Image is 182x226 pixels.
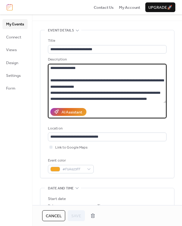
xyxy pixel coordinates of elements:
[6,85,15,91] span: Form
[6,21,24,27] span: My Events
[48,38,165,44] div: Title
[6,73,21,79] span: Settings
[2,70,28,80] a: Settings
[148,5,172,11] span: Upgrade 🚀
[48,126,165,132] div: Location
[119,5,140,11] span: My Account
[2,58,28,67] a: Design
[2,83,28,93] a: Form
[55,145,88,151] span: Link to Google Maps
[62,109,82,115] div: AI Assistant
[48,57,165,63] div: Description
[145,2,175,12] button: Upgrade🚀
[42,210,65,221] button: Cancel
[48,185,74,192] span: Date and time
[2,32,28,42] a: Connect
[7,4,13,11] img: logo
[119,4,140,10] a: My Account
[48,28,74,34] span: Event details
[46,213,62,219] span: Cancel
[6,47,17,53] span: Views
[48,203,56,209] span: Date
[50,108,86,116] button: AI Assistant
[2,45,28,54] a: Views
[94,4,114,10] a: Contact Us
[2,19,28,29] a: My Events
[48,158,93,164] div: Event color
[6,34,21,40] span: Connect
[48,196,66,202] div: Start date
[94,5,114,11] span: Contact Us
[62,166,84,172] span: #F5A623FF
[97,203,105,209] span: Time
[6,60,18,66] span: Design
